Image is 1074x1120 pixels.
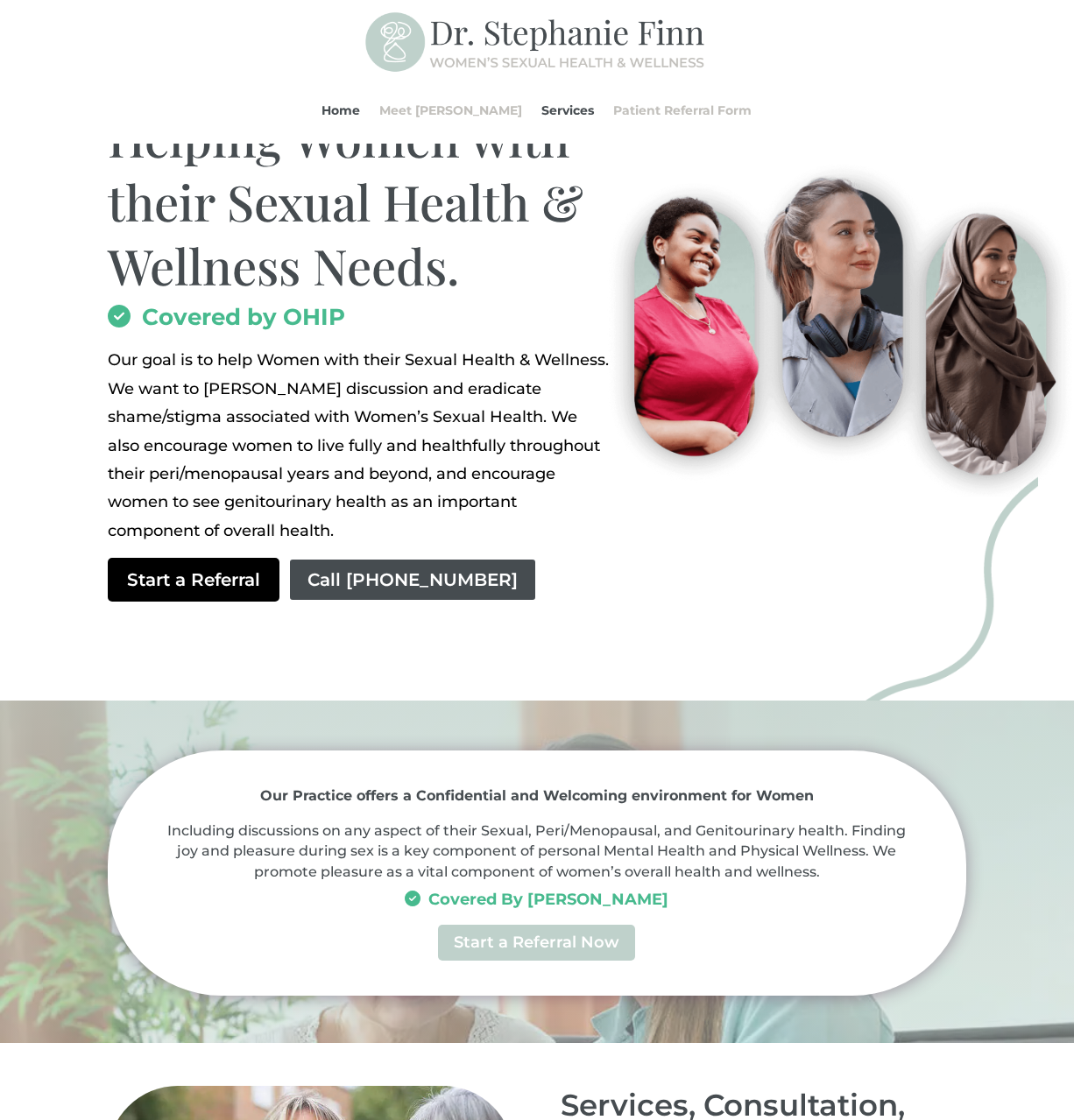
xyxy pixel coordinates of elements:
[379,77,522,144] a: Meet [PERSON_NAME]
[108,106,613,306] h1: Helping Women with their Sexual Health & Wellness Needs.
[108,558,279,602] a: Start a Referral
[108,346,613,545] div: Page 1
[613,77,752,144] a: Patient Referral Form
[108,346,613,545] p: Our goal is to help Women with their Sexual Health & Wellness. We want to [PERSON_NAME] discussio...
[541,77,594,144] a: Services
[108,306,613,337] h2: Covered by OHIP
[260,787,814,804] strong: Our Practice offers a Confidential and Welcoming environment for Women
[438,925,635,961] a: Start a Referral Now
[321,77,360,144] a: Home
[160,883,915,916] h3: Covered By [PERSON_NAME]
[288,558,537,602] a: Call [PHONE_NUMBER]
[160,821,915,883] p: Including discussions on any aspect of their Sexual, Peri/Menopausal, and Genitourinary health. F...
